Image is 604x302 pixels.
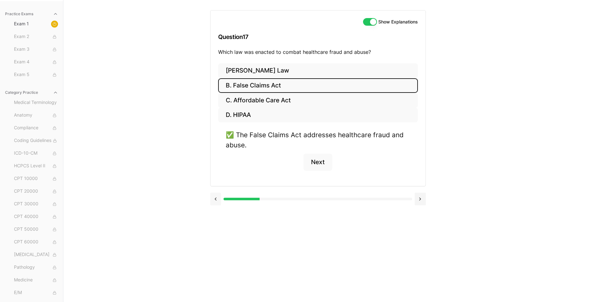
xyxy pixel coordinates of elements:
[14,163,58,170] span: HCPCS Level II
[11,148,61,158] button: ICD-10-CM
[11,57,61,67] button: Exam 4
[11,199,61,209] button: CPT 30000
[11,136,61,146] button: Coding Guidelines
[14,150,58,157] span: ICD-10-CM
[14,226,58,233] span: CPT 50000
[14,213,58,220] span: CPT 40000
[14,289,58,296] span: E/M
[11,70,61,80] button: Exam 5
[226,130,410,150] div: ✅ The False Claims Act addresses healthcare fraud and abuse.
[303,154,332,171] button: Next
[218,78,418,93] button: B. False Claims Act
[14,33,58,40] span: Exam 2
[218,108,418,123] button: D. HIPAA
[14,188,58,195] span: CPT 20000
[14,112,58,119] span: Anatomy
[11,237,61,247] button: CPT 60000
[11,212,61,222] button: CPT 40000
[14,59,58,66] span: Exam 4
[14,175,58,182] span: CPT 10000
[14,71,58,78] span: Exam 5
[11,186,61,196] button: CPT 20000
[14,264,58,271] span: Pathology
[378,20,418,24] label: Show Explanations
[14,125,58,132] span: Compliance
[11,288,61,298] button: E/M
[11,32,61,42] button: Exam 2
[14,46,58,53] span: Exam 3
[218,93,418,108] button: C. Affordable Care Act
[11,275,61,285] button: Medicine
[11,174,61,184] button: CPT 10000
[218,63,418,78] button: [PERSON_NAME] Law
[11,110,61,120] button: Anatomy
[218,28,418,46] h3: Question 17
[14,251,58,258] span: [MEDICAL_DATA]
[11,250,61,260] button: [MEDICAL_DATA]
[11,224,61,235] button: CPT 50000
[11,98,61,108] button: Medical Terminology
[14,201,58,208] span: CPT 30000
[11,123,61,133] button: Compliance
[14,99,58,106] span: Medical Terminology
[14,277,58,284] span: Medicine
[14,239,58,246] span: CPT 60000
[3,9,61,19] button: Practice Exams
[14,21,58,28] span: Exam 1
[11,44,61,55] button: Exam 3
[11,19,61,29] button: Exam 1
[14,137,58,144] span: Coding Guidelines
[3,87,61,98] button: Category Practice
[11,161,61,171] button: HCPCS Level II
[11,262,61,273] button: Pathology
[218,48,418,56] p: Which law was enacted to combat healthcare fraud and abuse?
